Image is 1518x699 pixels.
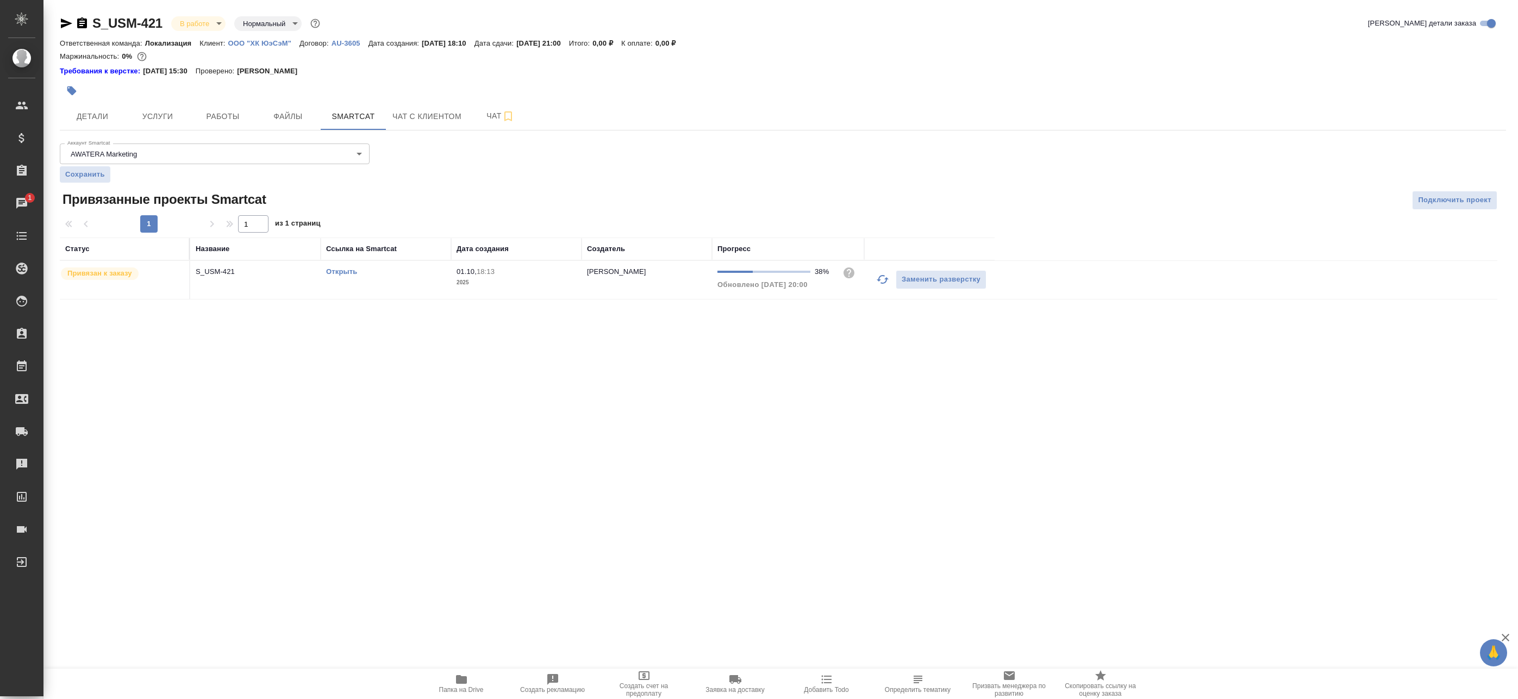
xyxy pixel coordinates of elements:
p: Проверено: [196,66,238,77]
p: 0% [122,52,135,60]
span: Детали [66,110,118,123]
span: Привязанные проекты Smartcat [60,191,266,208]
div: AWATERA Marketing [60,143,370,164]
span: Smartcat [327,110,379,123]
a: ООО "ХК ЮэСэМ" [228,38,299,47]
div: Ссылка на Smartcat [326,244,397,254]
p: 01.10, [457,267,477,276]
button: Скопировать ссылку [76,17,89,30]
p: Итого: [569,39,592,47]
button: Добавить тэг [60,79,84,103]
div: Дата создания [457,244,509,254]
p: Маржинальность: [60,52,122,60]
button: 🙏 [1480,639,1507,666]
p: Дата создания: [368,39,422,47]
svg: Подписаться [502,110,515,123]
span: 1 [21,192,38,203]
div: 38% [815,266,834,277]
p: [DATE] 21:00 [516,39,569,47]
p: 0,00 ₽ [592,39,621,47]
span: Обновлено [DATE] 20:00 [717,280,808,289]
span: Работы [197,110,249,123]
p: [DATE] 15:30 [143,66,196,77]
p: S_USM-421 [196,266,315,277]
button: Подключить проект [1412,191,1497,210]
span: 🙏 [1484,641,1503,664]
button: Скопировать ссылку для ЯМессенджера [60,17,73,30]
a: 1 [3,190,41,217]
div: Прогресс [717,244,751,254]
div: В работе [171,16,226,31]
p: Договор: [299,39,332,47]
button: Доп статусы указывают на важность/срочность заказа [308,16,322,30]
a: S_USM-421 [92,16,163,30]
span: Файлы [262,110,314,123]
span: Чат с клиентом [392,110,461,123]
div: Создатель [587,244,625,254]
span: Сохранить [65,169,105,180]
a: Открыть [326,267,357,276]
p: Клиент: [199,39,228,47]
p: [DATE] 18:10 [422,39,474,47]
button: Сохранить [60,166,110,183]
button: AWATERA Marketing [67,149,140,159]
span: Заменить разверстку [902,273,980,286]
button: Нормальный [240,19,289,28]
p: Ответственная команда: [60,39,145,47]
p: Локализация [145,39,200,47]
p: ООО "ХК ЮэСэМ" [228,39,299,47]
span: Подключить проект [1418,194,1491,207]
div: Название [196,244,229,254]
p: 18:13 [477,267,495,276]
span: Услуги [132,110,184,123]
div: В работе [234,16,302,31]
span: Чат [474,109,527,123]
p: [PERSON_NAME] [237,66,305,77]
button: Заменить разверстку [896,270,986,289]
p: [PERSON_NAME] [587,267,646,276]
button: 10064.00 RUB; [135,49,149,64]
a: Требования к верстке: [60,66,143,77]
button: Обновить прогресс [870,266,896,292]
span: [PERSON_NAME] детали заказа [1368,18,1476,29]
a: AU-3605 [332,38,368,47]
p: Привязан к заказу [67,268,132,279]
p: 2025 [457,277,576,288]
p: AU-3605 [332,39,368,47]
p: Дата сдачи: [474,39,516,47]
div: Нажми, чтобы открыть папку с инструкцией [60,66,143,77]
p: 0,00 ₽ [655,39,684,47]
button: В работе [177,19,213,28]
div: Статус [65,244,90,254]
p: К оплате: [621,39,655,47]
span: из 1 страниц [275,217,321,233]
